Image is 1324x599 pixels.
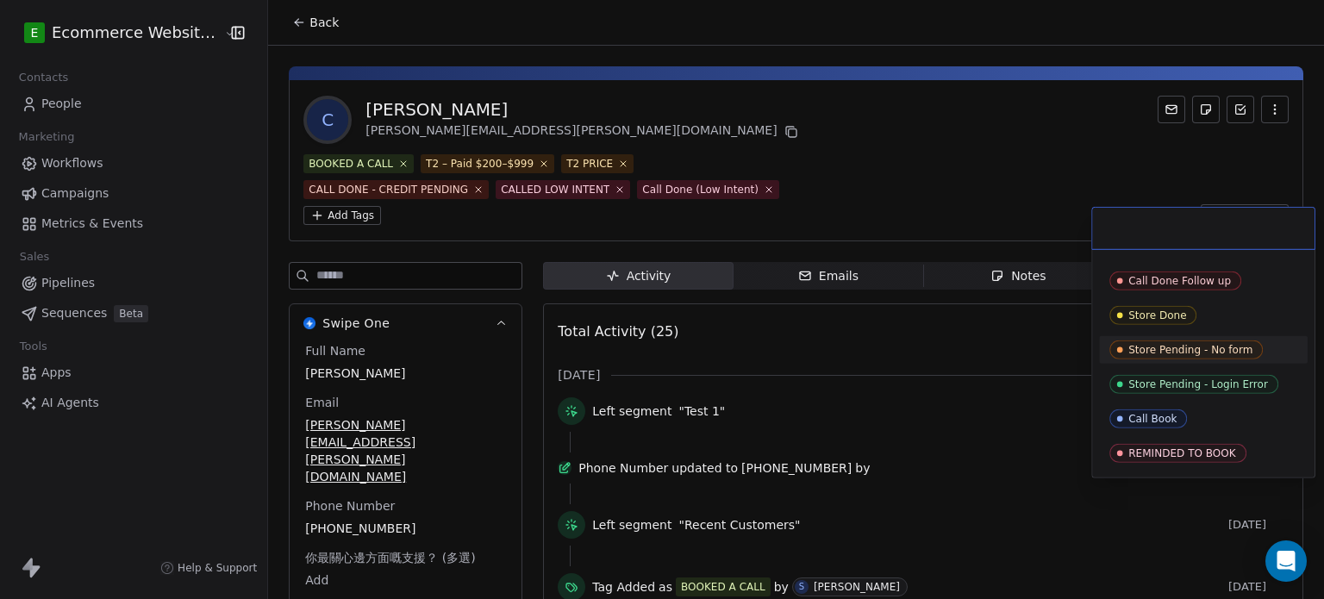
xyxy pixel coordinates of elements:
div: REMINDED TO BOOK [1128,447,1236,459]
div: Suggestions [1099,198,1308,502]
div: Store Pending - Login Error [1128,378,1268,390]
div: Store Pending - No form [1128,344,1252,356]
div: Call Done Follow up [1128,275,1231,287]
div: Store Done [1128,309,1186,321]
div: Call Book [1128,413,1177,425]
